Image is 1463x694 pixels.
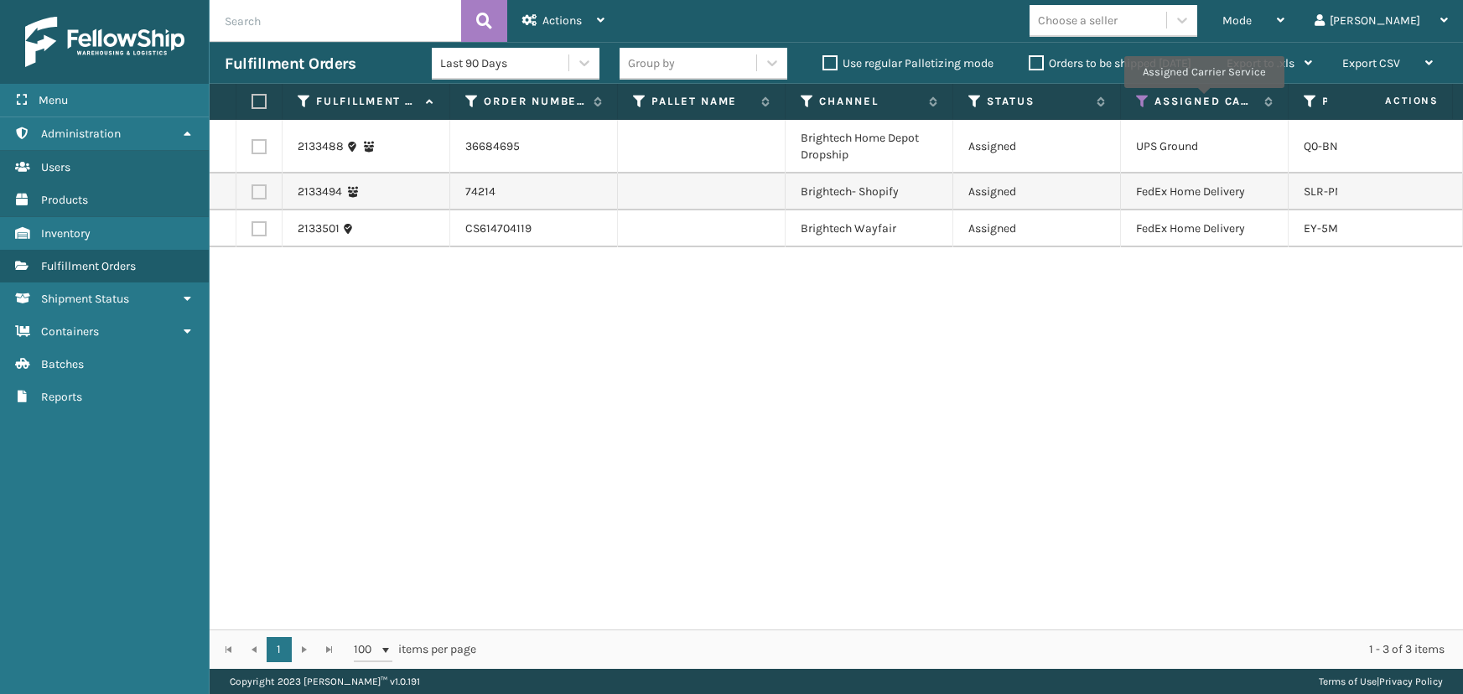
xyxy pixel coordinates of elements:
label: Status [987,94,1088,109]
div: | [1319,669,1443,694]
td: FedEx Home Delivery [1121,173,1289,210]
a: Privacy Policy [1379,676,1443,687]
label: Channel [819,94,921,109]
td: Brightech Wayfair [786,210,953,247]
a: 2133494 [298,184,342,200]
td: Assigned [953,210,1121,247]
a: 2133501 [298,220,340,237]
label: Fulfillment Order Id [316,94,418,109]
p: Copyright 2023 [PERSON_NAME]™ v 1.0.191 [230,669,420,694]
td: FedEx Home Delivery [1121,210,1289,247]
span: items per page [354,637,476,662]
td: 74214 [450,173,618,210]
span: Inventory [41,226,91,241]
label: Assigned Carrier Service [1154,94,1256,109]
span: Mode [1222,13,1252,28]
a: Q0-BNCP-6JN6 [1304,139,1383,153]
div: 1 - 3 of 3 items [500,641,1445,658]
div: Choose a seller [1038,12,1118,29]
td: Assigned [953,120,1121,173]
span: Products [41,193,88,207]
td: Brightech- Shopify [786,173,953,210]
a: SLR-PNL-2W [1304,184,1371,199]
span: Fulfillment Orders [41,259,136,273]
span: Menu [39,93,68,107]
span: Containers [41,324,99,339]
span: Users [41,160,70,174]
td: UPS Ground [1121,120,1289,173]
label: Orders to be shipped [DATE] [1029,56,1191,70]
span: 100 [354,641,379,658]
a: 1 [267,637,292,662]
a: 2133488 [298,138,344,155]
span: Reports [41,390,82,404]
td: Brightech Home Depot Dropship [786,120,953,173]
span: Shipment Status [41,292,129,306]
td: 36684695 [450,120,618,173]
a: EY-5MK5-54BH [1304,221,1385,236]
label: Order Number [484,94,585,109]
span: Administration [41,127,121,141]
div: Last 90 Days [440,54,570,72]
label: Use regular Palletizing mode [822,56,993,70]
label: Product SKU [1322,94,1424,109]
h3: Fulfillment Orders [225,54,355,74]
span: Export to .xls [1227,56,1294,70]
span: Export CSV [1342,56,1400,70]
div: Group by [628,54,675,72]
span: Actions [542,13,582,28]
a: Terms of Use [1319,676,1377,687]
span: Batches [41,357,84,371]
td: CS614704119 [450,210,618,247]
span: Actions [1332,87,1449,115]
label: Pallet Name [651,94,753,109]
td: Assigned [953,173,1121,210]
img: logo [25,17,184,67]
